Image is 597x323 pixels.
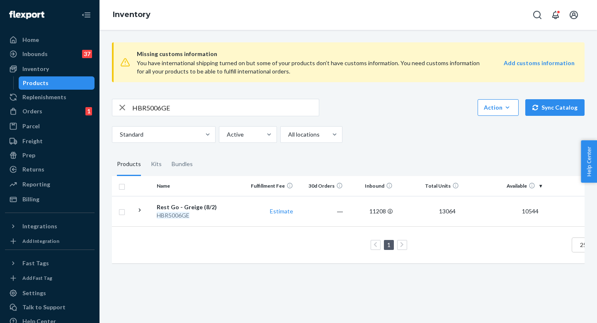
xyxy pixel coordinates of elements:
[151,153,162,176] div: Kits
[565,7,582,23] button: Open account menu
[22,222,57,230] div: Integrations
[22,151,35,159] div: Prep
[5,193,95,206] a: Billing
[519,208,542,215] span: 10544
[5,62,95,76] a: Inventory
[113,10,150,19] a: Inventory
[396,176,462,196] th: Total Units
[22,289,46,297] div: Settings
[5,286,95,300] a: Settings
[22,36,39,44] div: Home
[22,93,66,101] div: Replenishments
[226,130,227,139] input: Active
[346,176,396,196] th: Inbound
[529,7,546,23] button: Open Search Box
[82,50,92,58] div: 37
[22,165,44,174] div: Returns
[5,135,95,148] a: Freight
[547,7,564,23] button: Open notifications
[117,153,141,176] div: Products
[5,236,95,246] a: Add Integration
[5,33,95,46] a: Home
[504,59,575,66] strong: Add customs information
[22,50,48,58] div: Inbounds
[9,11,44,19] img: Flexport logo
[22,137,43,145] div: Freight
[137,49,575,59] span: Missing customs information
[22,259,49,267] div: Fast Tags
[5,273,95,283] a: Add Fast Tag
[5,149,95,162] a: Prep
[19,76,95,90] a: Products
[157,203,243,211] div: Rest Go - Greige (8/2)
[22,303,66,311] div: Talk to Support
[247,176,296,196] th: Fulfillment Fee
[5,163,95,176] a: Returns
[22,237,59,245] div: Add Integration
[22,195,39,203] div: Billing
[5,301,95,314] a: Talk to Support
[153,176,247,196] th: Name
[137,59,487,76] div: You have international shipping turned on but some of your products don’t have customs informatio...
[5,105,95,118] a: Orders1
[119,130,120,139] input: Standard
[525,99,585,116] button: Sync Catalog
[346,196,396,226] td: 11208
[478,99,519,116] button: Action
[504,59,575,76] a: Add customs information
[581,140,597,183] button: Help Center
[436,208,459,215] span: 13064
[172,153,193,176] div: Bundles
[22,65,49,73] div: Inventory
[5,220,95,233] button: Integrations
[22,180,50,188] div: Reporting
[78,7,95,23] button: Close Navigation
[296,176,346,196] th: 30d Orders
[22,107,42,115] div: Orders
[5,257,95,270] button: Fast Tags
[106,3,157,27] ol: breadcrumbs
[386,241,392,248] a: Page 1 is your current page
[462,176,545,196] th: Available
[296,196,346,226] td: ―
[5,178,95,191] a: Reporting
[5,47,95,61] a: Inbounds37
[270,208,293,215] a: Estimate
[22,274,52,281] div: Add Fast Tag
[132,99,319,116] input: Search inventory by name or sku
[5,91,95,104] a: Replenishments
[484,103,512,112] div: Action
[23,79,49,87] div: Products
[85,107,92,115] div: 1
[5,120,95,133] a: Parcel
[22,122,40,130] div: Parcel
[157,212,189,219] em: HBR5006GE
